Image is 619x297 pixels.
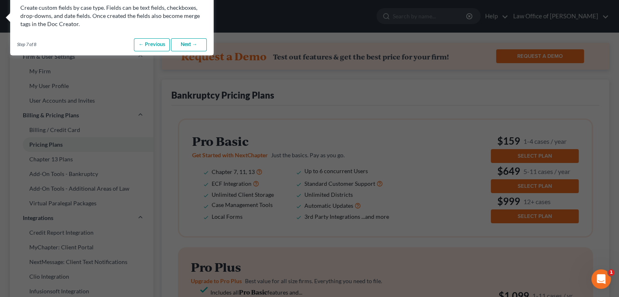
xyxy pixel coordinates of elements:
[171,38,207,51] a: Next →
[134,38,170,51] a: ← Previous
[17,41,36,48] span: Step 7 of 8
[20,4,203,28] p: Create custom fields by case type. Fields can be text fields, checkboxes, drop-downs, and date fi...
[608,269,615,276] span: 1
[591,269,611,289] iframe: Intercom live chat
